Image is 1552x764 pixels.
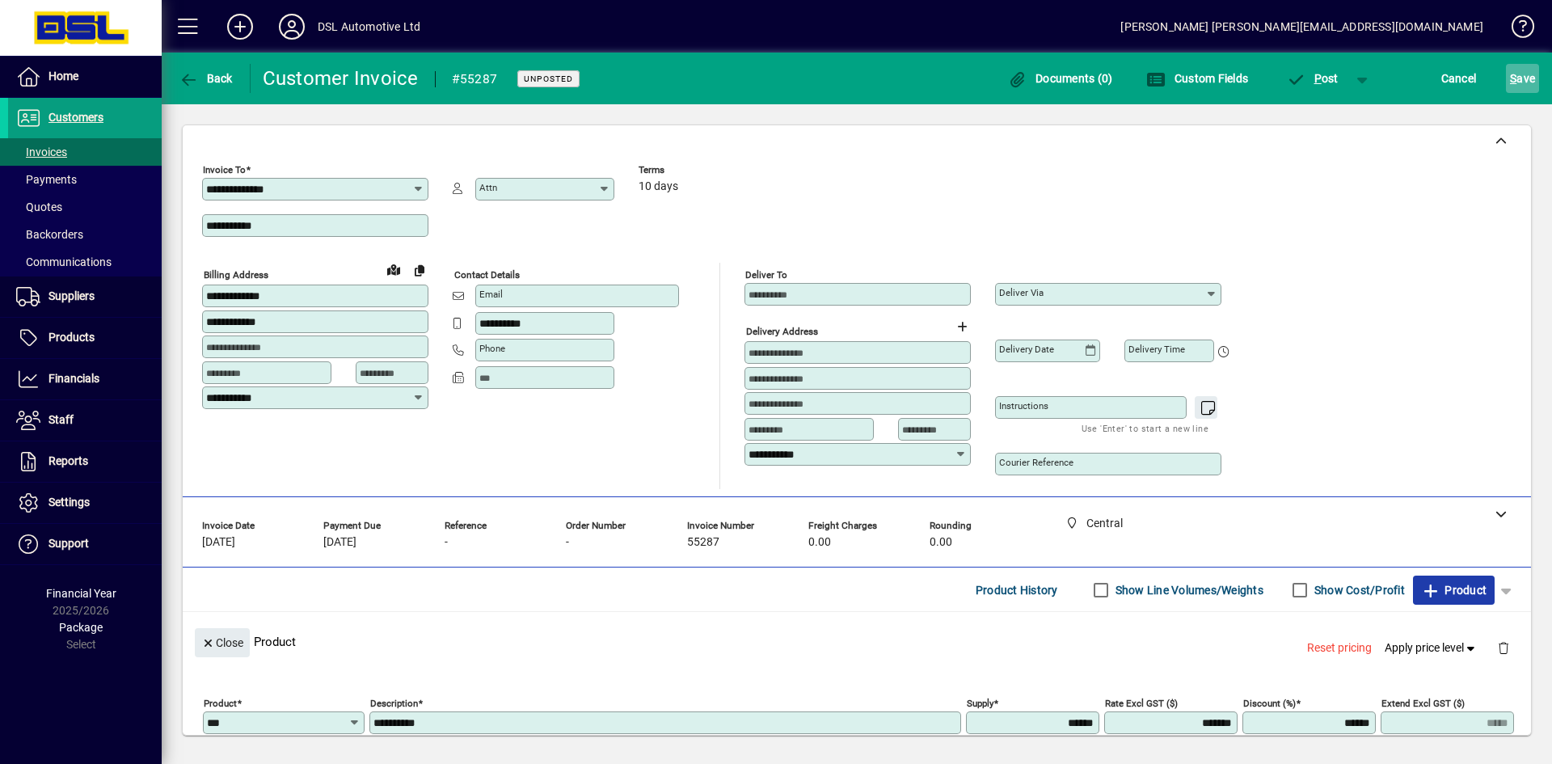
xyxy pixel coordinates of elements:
[48,289,95,302] span: Suppliers
[1506,64,1539,93] button: Save
[162,64,251,93] app-page-header-button: Back
[16,255,112,268] span: Communications
[183,612,1531,671] div: Product
[1307,639,1372,656] span: Reset pricing
[1441,65,1477,91] span: Cancel
[1301,634,1378,663] button: Reset pricing
[202,536,235,549] span: [DATE]
[999,400,1048,412] mat-label: Instructions
[318,14,420,40] div: DSL Automotive Ltd
[8,193,162,221] a: Quotes
[48,70,78,82] span: Home
[179,72,233,85] span: Back
[479,289,503,300] mat-label: Email
[195,628,250,657] button: Close
[8,221,162,248] a: Backorders
[48,111,103,124] span: Customers
[1082,419,1208,437] mat-hint: Use 'Enter' to start a new line
[59,621,103,634] span: Package
[8,166,162,193] a: Payments
[8,318,162,358] a: Products
[48,496,90,509] span: Settings
[8,248,162,276] a: Communications
[323,536,356,549] span: [DATE]
[8,359,162,399] a: Financials
[1437,64,1481,93] button: Cancel
[203,164,246,175] mat-label: Invoice To
[1385,639,1478,656] span: Apply price level
[46,587,116,600] span: Financial Year
[1120,14,1483,40] div: [PERSON_NAME] [PERSON_NAME][EMAIL_ADDRESS][DOMAIN_NAME]
[1484,640,1523,655] app-page-header-button: Delete
[445,536,448,549] span: -
[1128,344,1185,355] mat-label: Delivery time
[1378,634,1485,663] button: Apply price level
[8,57,162,97] a: Home
[8,524,162,564] a: Support
[370,698,418,709] mat-label: Description
[1004,64,1117,93] button: Documents (0)
[201,630,243,656] span: Close
[1484,628,1523,667] button: Delete
[1142,64,1252,93] button: Custom Fields
[808,536,831,549] span: 0.00
[48,372,99,385] span: Financials
[1008,72,1113,85] span: Documents (0)
[479,182,497,193] mat-label: Attn
[969,576,1065,605] button: Product History
[687,536,719,549] span: 55287
[1510,65,1535,91] span: ave
[1499,3,1532,56] a: Knowledge Base
[8,276,162,317] a: Suppliers
[266,12,318,41] button: Profile
[1421,577,1487,603] span: Product
[48,537,89,550] span: Support
[381,256,407,282] a: View on map
[191,635,254,649] app-page-header-button: Close
[8,483,162,523] a: Settings
[204,698,237,709] mat-label: Product
[967,698,993,709] mat-label: Supply
[263,65,419,91] div: Customer Invoice
[1311,582,1405,598] label: Show Cost/Profit
[1381,698,1465,709] mat-label: Extend excl GST ($)
[407,257,432,283] button: Copy to Delivery address
[8,400,162,441] a: Staff
[1510,72,1516,85] span: S
[1105,698,1178,709] mat-label: Rate excl GST ($)
[8,441,162,482] a: Reports
[930,536,952,549] span: 0.00
[639,180,678,193] span: 10 days
[175,64,237,93] button: Back
[1278,64,1347,93] button: Post
[1413,576,1495,605] button: Product
[1286,72,1339,85] span: ost
[566,536,569,549] span: -
[949,314,975,340] button: Choose address
[1112,582,1263,598] label: Show Line Volumes/Weights
[976,577,1058,603] span: Product History
[1146,72,1248,85] span: Custom Fields
[745,269,787,281] mat-label: Deliver To
[48,413,74,426] span: Staff
[1314,72,1322,85] span: P
[16,200,62,213] span: Quotes
[48,454,88,467] span: Reports
[8,138,162,166] a: Invoices
[16,173,77,186] span: Payments
[999,344,1054,355] mat-label: Delivery date
[524,74,573,84] span: Unposted
[16,228,83,241] span: Backorders
[999,457,1073,468] mat-label: Courier Reference
[16,146,67,158] span: Invoices
[214,12,266,41] button: Add
[452,66,498,92] div: #55287
[479,343,505,354] mat-label: Phone
[1243,698,1296,709] mat-label: Discount (%)
[48,331,95,344] span: Products
[639,165,736,175] span: Terms
[999,287,1044,298] mat-label: Deliver via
